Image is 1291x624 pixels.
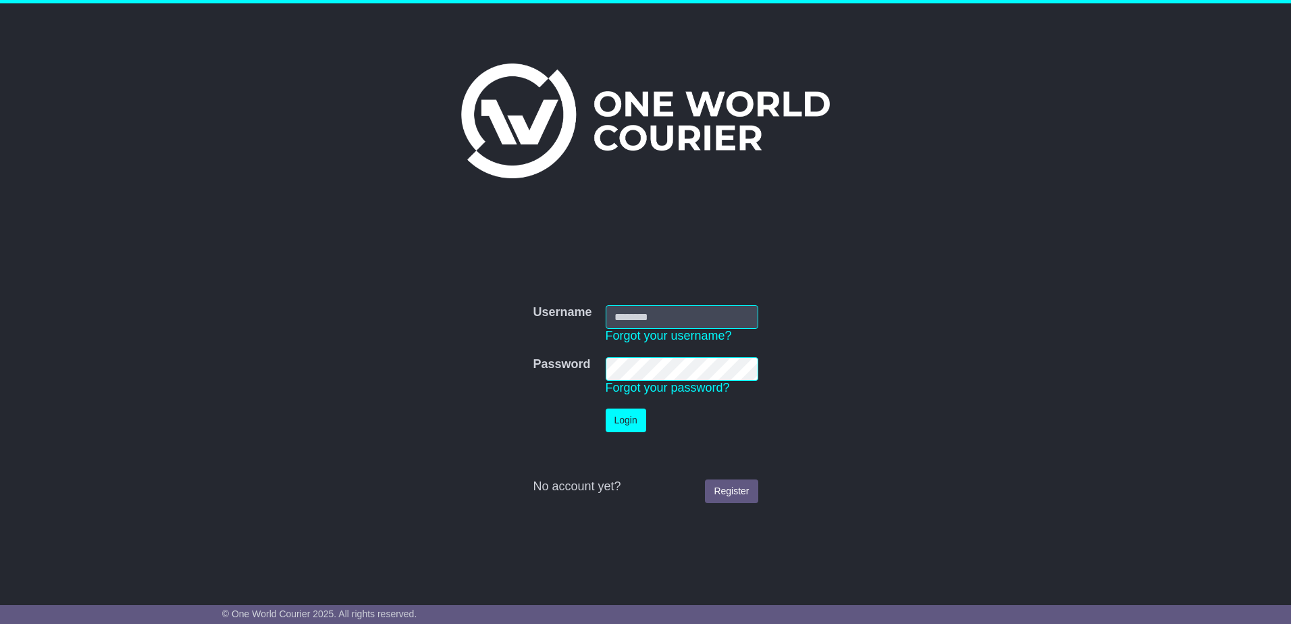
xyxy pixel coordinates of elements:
div: No account yet? [533,479,758,494]
label: Password [533,357,590,372]
button: Login [606,409,646,432]
span: © One World Courier 2025. All rights reserved. [222,608,417,619]
label: Username [533,305,591,320]
a: Forgot your password? [606,381,730,394]
img: One World [461,63,830,178]
a: Register [705,479,758,503]
a: Forgot your username? [606,329,732,342]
